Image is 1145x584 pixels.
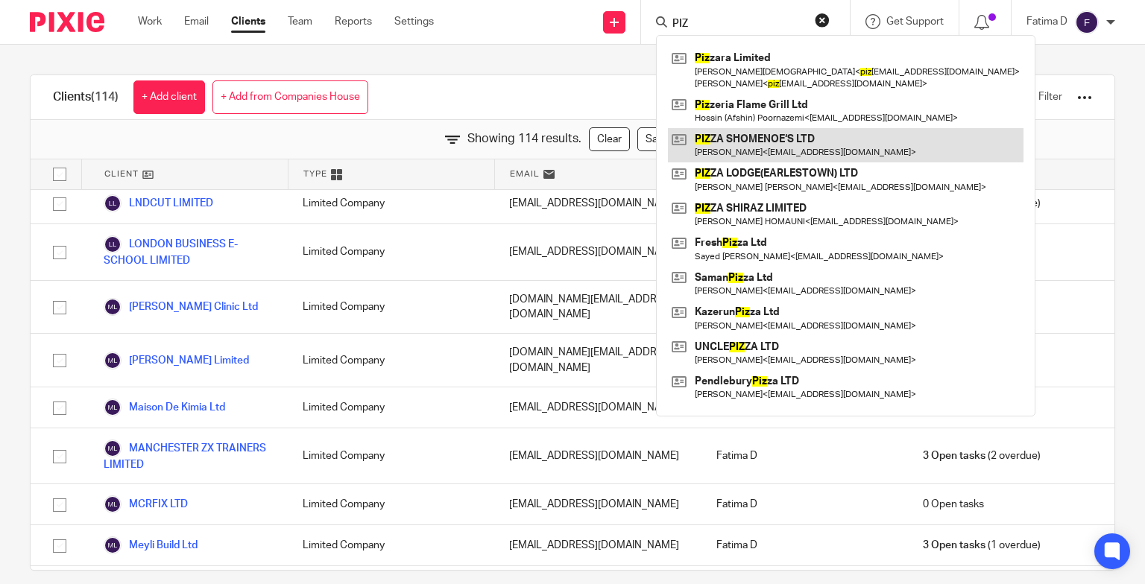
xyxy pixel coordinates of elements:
[91,91,119,103] span: (114)
[104,439,122,457] img: svg%3E
[104,235,273,268] a: LONDON BUSINESS E-SCHOOL LIMITED
[104,168,139,180] span: Client
[288,525,494,565] div: Limited Company
[494,387,701,428] div: [EMAIL_ADDRESS][DOMAIN_NAME]
[138,14,162,29] a: Work
[815,13,830,28] button: Clear
[288,224,494,279] div: Limited Company
[104,439,273,472] a: MANCHESTER ZX TRAINERS LIMITED
[494,428,701,483] div: [EMAIL_ADDRESS][DOMAIN_NAME]
[104,298,258,316] a: [PERSON_NAME] Clinic Ltd
[923,448,985,463] span: 3 Open tasks
[30,12,104,32] img: Pixie
[923,538,985,553] span: 3 Open tasks
[1075,10,1099,34] img: svg%3E
[494,183,701,223] div: [EMAIL_ADDRESS][DOMAIN_NAME]
[494,281,701,334] div: [DOMAIN_NAME][EMAIL_ADDRESS][DOMAIN_NAME]
[288,14,312,29] a: Team
[104,536,122,554] img: svg%3E
[288,281,494,334] div: Limited Company
[637,127,701,151] a: Save filter
[923,497,984,512] span: 0 Open tasks
[335,14,372,29] a: Reports
[288,484,494,524] div: Limited Company
[467,130,581,147] span: Showing 114 results.
[104,352,249,369] a: [PERSON_NAME] Limited
[53,89,119,105] h1: Clients
[510,168,540,180] span: Email
[104,194,213,212] a: LNDCUT LIMITED
[288,428,494,483] div: Limited Company
[923,538,1041,553] span: (1 overdue)
[45,160,74,188] input: Select all
[671,18,805,31] input: Search
[104,352,122,369] img: svg%3E
[288,387,494,428] div: Limited Company
[212,80,368,114] a: + Add from Companies House
[494,484,701,524] div: [EMAIL_ADDRESS][DOMAIN_NAME]
[494,525,701,565] div: [EMAIL_ADDRESS][DOMAIN_NAME]
[701,484,908,524] div: Fatima D
[288,183,494,223] div: Limited Company
[494,334,701,387] div: [DOMAIN_NAME][EMAIL_ADDRESS][DOMAIN_NAME]
[133,80,205,114] a: + Add client
[494,224,701,279] div: [EMAIL_ADDRESS][DOMAIN_NAME]
[886,16,944,27] span: Get Support
[701,428,908,483] div: Fatima D
[394,14,434,29] a: Settings
[1038,92,1062,102] span: Filter
[184,14,209,29] a: Email
[104,298,122,316] img: svg%3E
[923,448,1041,463] span: (2 overdue)
[104,235,122,253] img: svg%3E
[104,495,122,513] img: svg%3E
[589,127,630,151] a: Clear
[104,495,188,513] a: MCRFIX LTD
[231,14,265,29] a: Clients
[701,525,908,565] div: Fatima D
[104,536,198,554] a: Meyli Build Ltd
[1026,14,1067,29] p: Fatima D
[104,399,122,416] img: svg%3E
[288,334,494,387] div: Limited Company
[104,399,225,416] a: Maison De Kimia Ltd
[104,194,122,212] img: svg%3E
[303,168,327,180] span: Type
